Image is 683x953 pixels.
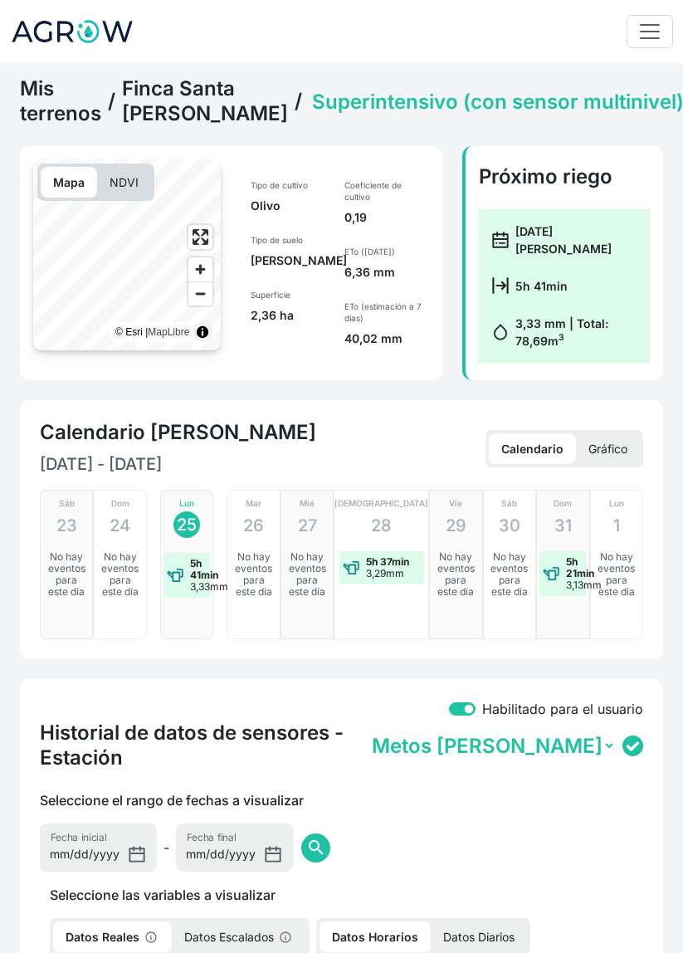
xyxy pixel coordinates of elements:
[482,699,643,719] label: Habilitado para el usuario
[97,167,151,198] p: NDVI
[41,167,97,198] p: Mapa
[344,179,428,203] p: Coeficiente de cultivo
[566,579,602,591] p: 3,13mm
[246,497,261,510] p: Mar
[20,76,101,126] a: Mis terrenos
[622,736,643,756] img: status
[366,555,409,568] strong: 5h 37min
[554,513,572,538] p: 31
[188,257,212,281] button: Zoom in
[193,322,212,342] summary: Toggle attribution
[59,497,75,510] p: Sáb
[172,921,306,952] p: Datos Escalados
[40,452,342,476] p: [DATE] - [DATE]
[188,225,212,249] button: Enter fullscreen
[148,326,189,338] a: MapLibre
[343,560,359,576] img: water-event
[190,581,228,593] p: 3,33mm
[40,420,316,445] h4: Calendario [PERSON_NAME]
[306,838,326,858] span: search
[489,433,576,464] p: Calendario
[251,179,324,191] p: Tipo de cultivo
[596,551,637,598] p: No hay eventos para este día
[499,513,520,538] p: 30
[609,497,624,510] p: Lun
[344,330,428,347] p: 40,02 mm
[515,277,568,295] p: 5h 41min
[554,497,572,510] p: Dom
[301,833,330,863] button: search
[163,838,169,858] span: -
[122,76,288,126] a: Finca Santa [PERSON_NAME]
[344,301,428,324] p: ETo (estimación a 7 días)
[368,733,616,759] select: Station selector
[449,497,462,510] p: Vie
[344,209,428,226] p: 0,19
[53,921,172,952] p: Datos Reales
[515,222,637,257] p: [DATE][PERSON_NAME]
[334,497,428,510] p: [DEMOGRAPHIC_DATA]
[627,15,673,48] button: Toggle navigation
[559,332,564,343] sup: 3
[286,551,328,598] p: No hay eventos para este día
[613,513,620,538] p: 1
[243,513,264,538] p: 26
[179,497,194,510] p: Lun
[492,232,509,248] img: calendar
[492,277,509,294] img: calendar
[344,264,428,281] p: 6,36 mm
[108,89,115,114] span: /
[501,497,517,510] p: Sáb
[188,281,212,305] button: Zoom out
[110,513,130,538] p: 24
[431,921,527,952] p: Datos Diarios
[251,234,324,246] p: Tipo de suelo
[320,921,431,952] p: Datos Horarios
[233,551,275,598] p: No hay eventos para este día
[33,159,221,350] canvas: Map
[489,551,530,598] p: No hay eventos para este día
[479,164,650,189] h4: Próximo riego
[40,790,304,810] p: Seleccione el rango de fechas a visualizar
[10,11,134,52] img: Logo
[548,334,564,348] span: m
[295,89,302,114] span: /
[300,497,315,510] p: Mié
[167,567,183,584] img: water-event
[40,721,362,770] h4: Historial de datos de sensores - Estación
[515,315,637,349] p: 3,33 mm | Total: 78,69
[111,497,129,510] p: Dom
[115,324,189,340] div: © Esri |
[446,513,466,538] p: 29
[177,512,197,537] p: 25
[46,551,87,598] p: No hay eventos para este día
[576,433,640,464] p: Gráfico
[366,568,409,579] p: 3,29mm
[371,513,392,538] p: 28
[100,551,141,598] p: No hay eventos para este día
[251,307,324,324] p: 2,36 ha
[251,289,324,301] p: Superficie
[344,246,428,257] p: ETo ([DATE])
[56,513,77,538] p: 23
[492,324,509,340] img: calendar
[435,551,476,598] p: No hay eventos para este día
[566,555,594,579] strong: 5h 21min
[251,198,324,214] p: Olivo
[40,885,643,905] p: Seleccione las variables a visualizar
[298,513,317,538] p: 27
[190,557,218,581] strong: 5h 41min
[251,252,324,269] p: [PERSON_NAME]
[543,565,559,582] img: water-event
